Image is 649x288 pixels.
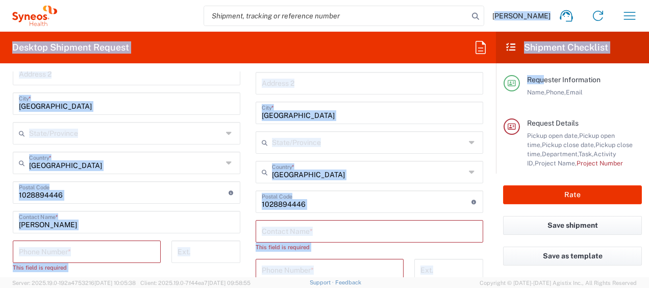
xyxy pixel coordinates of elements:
[503,216,642,235] button: Save shipment
[13,263,161,272] div: This field is required
[527,119,579,127] span: Request Details
[503,247,642,266] button: Save as template
[542,150,579,158] span: Department,
[542,141,595,149] span: Pickup close date,
[505,41,608,54] h2: Shipment Checklist
[480,278,637,287] span: Copyright © [DATE]-[DATE] Agistix Inc., All Rights Reserved
[94,280,136,286] span: [DATE] 10:05:38
[310,279,335,285] a: Support
[527,88,546,96] span: Name,
[566,88,583,96] span: Email
[12,41,129,54] h2: Desktop Shipment Request
[256,243,483,252] div: This field is required
[546,88,566,96] span: Phone,
[527,132,579,139] span: Pickup open date,
[492,11,551,20] span: [PERSON_NAME]
[204,6,468,26] input: Shipment, tracking or reference number
[12,280,136,286] span: Server: 2025.19.0-192a4753216
[579,150,593,158] span: Task,
[535,159,577,167] span: Project Name,
[527,76,601,84] span: Requester Information
[503,185,642,204] button: Rate
[335,279,361,285] a: Feedback
[208,280,251,286] span: [DATE] 09:58:55
[140,280,251,286] span: Client: 2025.19.0-7f44ea7
[577,159,623,167] span: Project Number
